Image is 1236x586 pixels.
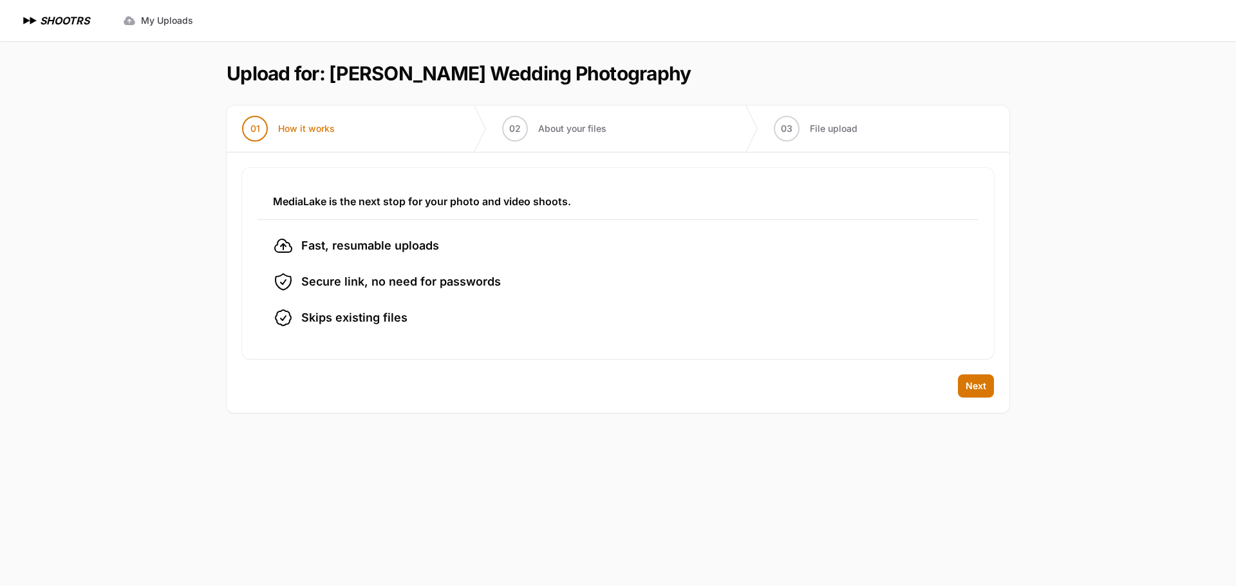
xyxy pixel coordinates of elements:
button: 02 About your files [487,105,622,152]
span: Next [966,380,986,392]
button: 01 How it works [227,105,350,152]
span: My Uploads [141,14,193,27]
h1: SHOOTRS [40,13,89,28]
a: My Uploads [115,9,201,32]
span: 02 [509,122,521,135]
h1: Upload for: [PERSON_NAME] Wedding Photography [227,62,691,85]
span: About your files [538,122,606,135]
span: File upload [810,122,857,135]
span: 01 [250,122,260,135]
span: Secure link, no need for passwords [301,273,501,291]
img: SHOOTRS [21,13,40,28]
span: How it works [278,122,335,135]
button: Next [958,374,994,398]
h3: MediaLake is the next stop for your photo and video shoots. [273,194,963,209]
span: Skips existing files [301,309,407,327]
span: 03 [781,122,792,135]
a: SHOOTRS SHOOTRS [21,13,89,28]
span: Fast, resumable uploads [301,237,439,255]
button: 03 File upload [758,105,873,152]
